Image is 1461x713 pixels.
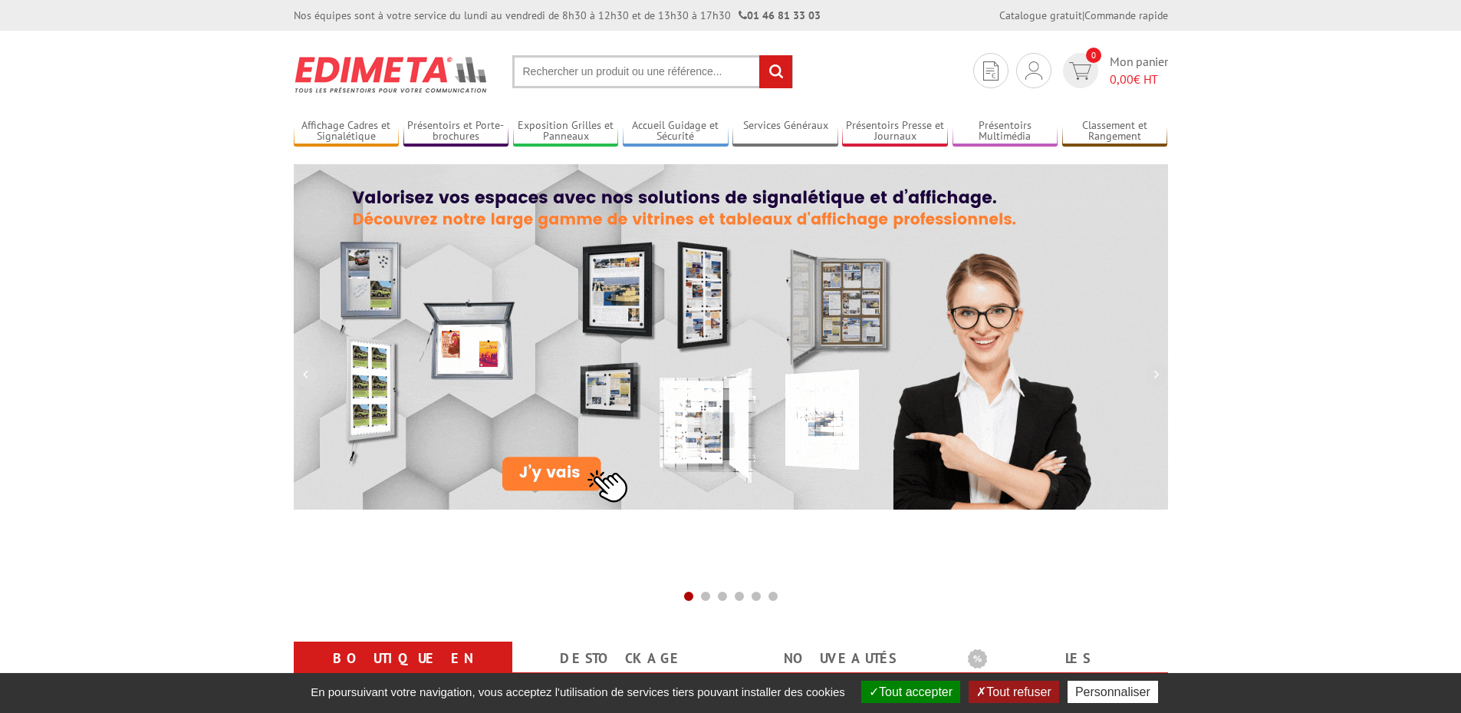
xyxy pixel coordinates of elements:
[513,119,619,144] a: Exposition Grilles et Panneaux
[623,119,729,144] a: Accueil Guidage et Sécurité
[1059,53,1168,88] a: devis rapide 0 Mon panier 0,00€ HT
[732,119,838,144] a: Services Généraux
[999,8,1168,23] div: |
[842,119,948,144] a: Présentoirs Presse et Journaux
[303,685,853,698] span: En poursuivant votre navigation, vous acceptez l'utilisation de services tiers pouvant installer ...
[968,645,1150,700] a: Les promotions
[531,645,712,672] a: Destockage
[1110,71,1168,88] span: € HT
[294,8,821,23] div: Nos équipes sont à votre service du lundi au vendredi de 8h30 à 12h30 et de 13h30 à 17h30
[1062,119,1168,144] a: Classement et Rangement
[999,8,1082,22] a: Catalogue gratuit
[1110,71,1134,87] span: 0,00
[1110,53,1168,88] span: Mon panier
[861,681,960,703] button: Tout accepter
[1068,681,1158,703] button: Personnaliser (fenêtre modale)
[953,119,1058,144] a: Présentoirs Multimédia
[968,645,1160,675] b: Les promotions
[512,55,793,88] input: Rechercher un produit ou une référence...
[749,645,931,672] a: nouveautés
[969,681,1058,703] button: Tout refuser
[759,55,792,88] input: rechercher
[1069,62,1091,80] img: devis rapide
[312,645,494,700] a: Boutique en ligne
[294,46,489,103] img: Présentoir, panneau, stand - Edimeta - PLV, affichage, mobilier bureau, entreprise
[1025,61,1042,80] img: devis rapide
[1086,48,1101,63] span: 0
[1084,8,1168,22] a: Commande rapide
[294,119,400,144] a: Affichage Cadres et Signalétique
[983,61,999,81] img: devis rapide
[739,8,821,22] strong: 01 46 81 33 03
[403,119,509,144] a: Présentoirs et Porte-brochures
